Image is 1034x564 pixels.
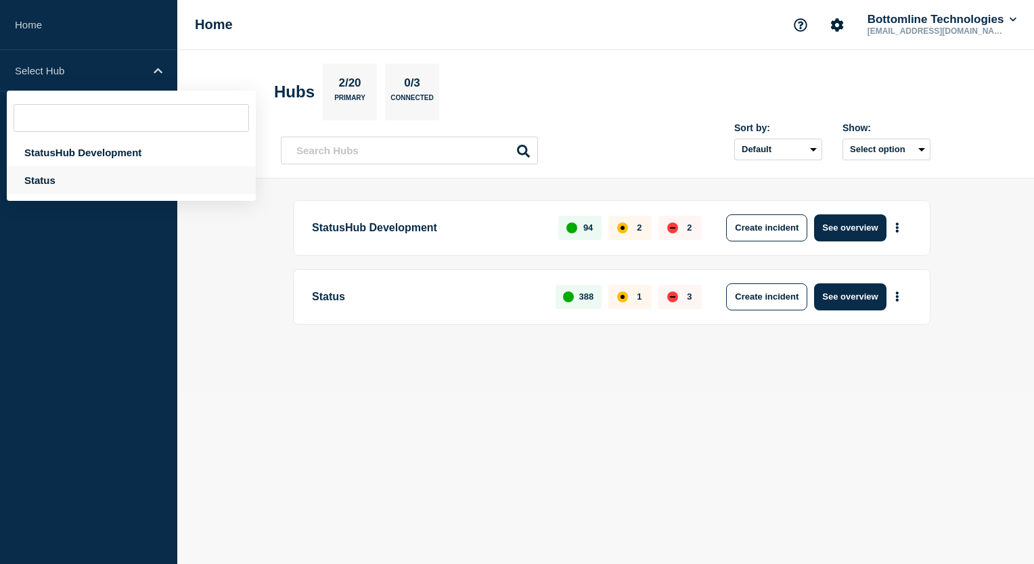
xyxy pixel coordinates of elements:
[842,139,930,160] button: Select option
[865,26,1006,36] p: [EMAIL_ADDRESS][DOMAIN_NAME]
[842,122,930,133] div: Show:
[617,291,628,302] div: affected
[7,166,256,194] div: Status
[563,291,574,302] div: up
[786,11,815,39] button: Support
[579,291,594,302] p: 388
[281,137,538,164] input: Search Hubs
[734,122,822,133] div: Sort by:
[617,222,628,233] div: affected
[390,94,433,108] p: Connected
[814,214,886,241] button: See overview
[889,284,906,309] button: More actions
[734,139,822,160] select: Sort by
[865,13,1019,26] button: Bottomline Technologies
[15,65,145,76] p: Select Hub
[726,283,807,310] button: Create incident
[687,291,692,302] p: 3
[637,291,642,302] p: 1
[7,139,256,166] div: StatusHub Development
[274,83,315,101] h2: Hubs
[823,11,851,39] button: Account settings
[583,222,593,233] p: 94
[399,76,426,94] p: 0/3
[566,222,577,233] div: up
[667,291,678,302] div: down
[667,222,678,233] div: down
[687,222,692,233] p: 2
[195,17,233,32] h1: Home
[889,215,906,240] button: More actions
[334,94,365,108] p: Primary
[312,214,543,241] p: StatusHub Development
[814,283,886,310] button: See overview
[334,76,366,94] p: 2/20
[637,222,642,233] p: 2
[312,283,540,310] p: Status
[726,214,807,241] button: Create incident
